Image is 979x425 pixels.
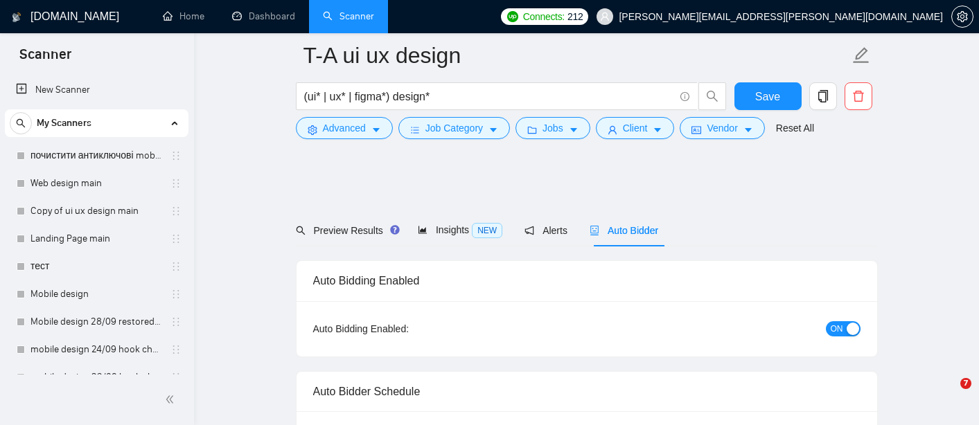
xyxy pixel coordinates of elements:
a: Copy of ui ux design main [30,197,162,225]
span: holder [170,344,182,355]
button: copy [809,82,837,110]
button: folderJobscaret-down [515,117,590,139]
a: Reset All [776,120,814,136]
span: idcard [691,125,701,135]
span: My Scanners [37,109,91,137]
a: searchScanner [323,10,374,22]
span: copy [810,90,836,102]
span: search [10,118,31,128]
span: Auto Bidder [590,225,658,236]
div: Tooltip anchor [389,224,401,236]
a: Web design main [30,170,162,197]
span: Client [623,120,648,136]
span: Scanner [8,44,82,73]
span: double-left [165,392,179,406]
span: Connects: [523,9,565,24]
span: holder [170,372,182,383]
a: Mobile design 28/09 restored to first version [30,308,162,336]
span: holder [170,261,182,272]
span: notification [524,226,534,235]
span: Advanced [323,120,366,136]
span: 212 [567,9,583,24]
a: setting [951,11,973,22]
span: caret-down [743,125,753,135]
button: settingAdvancedcaret-down [296,117,393,139]
span: setting [308,125,317,135]
button: search [10,112,32,134]
span: bars [410,125,420,135]
li: New Scanner [5,76,188,104]
span: area-chart [418,225,427,235]
span: holder [170,289,182,300]
span: Job Category [425,120,483,136]
span: caret-down [569,125,579,135]
span: holder [170,150,182,161]
span: Alerts [524,225,567,236]
a: Landing Page main [30,225,162,253]
button: userClientcaret-down [596,117,675,139]
button: delete [845,82,872,110]
div: Auto Bidder Schedule [313,372,861,411]
span: holder [170,233,182,244]
div: Auto Bidding Enabled: [313,321,495,336]
span: user [608,125,617,135]
span: holder [170,206,182,217]
span: info-circle [680,92,689,101]
span: user [600,12,610,21]
div: Auto Bidding Enabled [313,261,861,300]
button: Save [734,82,802,110]
span: robot [590,226,599,235]
img: logo [12,6,21,28]
a: mobile design 23/09 hook changed [30,363,162,391]
a: тест [30,253,162,280]
span: ON [831,321,843,336]
button: idcardVendorcaret-down [680,117,764,139]
input: Search Freelance Jobs... [304,88,674,105]
span: holder [170,178,182,189]
span: caret-down [371,125,381,135]
iframe: Intercom live chat [932,378,965,411]
span: Jobs [543,120,563,136]
span: edit [852,46,870,64]
span: caret-down [488,125,498,135]
span: 7 [960,378,971,389]
span: folder [527,125,537,135]
button: setting [951,6,973,28]
span: search [699,90,725,102]
span: Vendor [707,120,737,136]
a: почистити антиключові mobile design main [30,142,162,170]
span: NEW [472,223,502,238]
a: Mobile design [30,280,162,308]
span: holder [170,316,182,327]
span: search [296,226,306,235]
a: dashboardDashboard [232,10,295,22]
a: New Scanner [16,76,177,104]
a: mobile design 24/09 hook changed [30,336,162,363]
a: homeHome [163,10,204,22]
button: barsJob Categorycaret-down [398,117,510,139]
span: caret-down [653,125,662,135]
input: Scanner name... [303,38,849,73]
img: upwork-logo.png [507,11,518,22]
span: Preview Results [296,225,396,236]
span: setting [952,11,973,22]
button: search [698,82,726,110]
span: Insights [418,224,502,235]
span: delete [845,90,872,102]
span: Save [755,88,780,105]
